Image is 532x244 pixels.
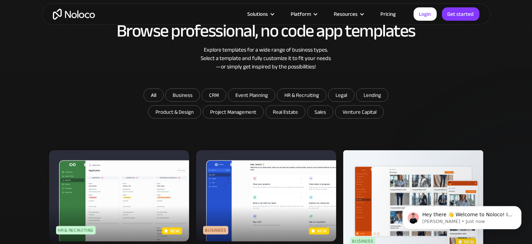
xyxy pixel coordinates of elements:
div: HR & Recruiting [56,226,96,235]
a: Login [414,7,437,21]
a: home [53,9,95,20]
a: Get started [442,7,479,21]
div: Business [203,226,228,235]
div: Resources [325,9,372,19]
div: Resources [334,9,358,19]
p: new [170,227,180,235]
div: Solutions [248,9,268,19]
a: All [144,88,164,102]
a: Pricing [372,9,405,19]
div: Platform [282,9,325,19]
div: Solutions [239,9,282,19]
h2: Browse professional, no code app templates [49,21,483,40]
div: Explore templates for a wide range of business types. Select a template and fully customize it to... [49,46,483,71]
div: Platform [291,9,311,19]
form: Email Form [126,88,406,120]
iframe: Intercom notifications message [392,191,532,240]
p: new [317,227,327,235]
